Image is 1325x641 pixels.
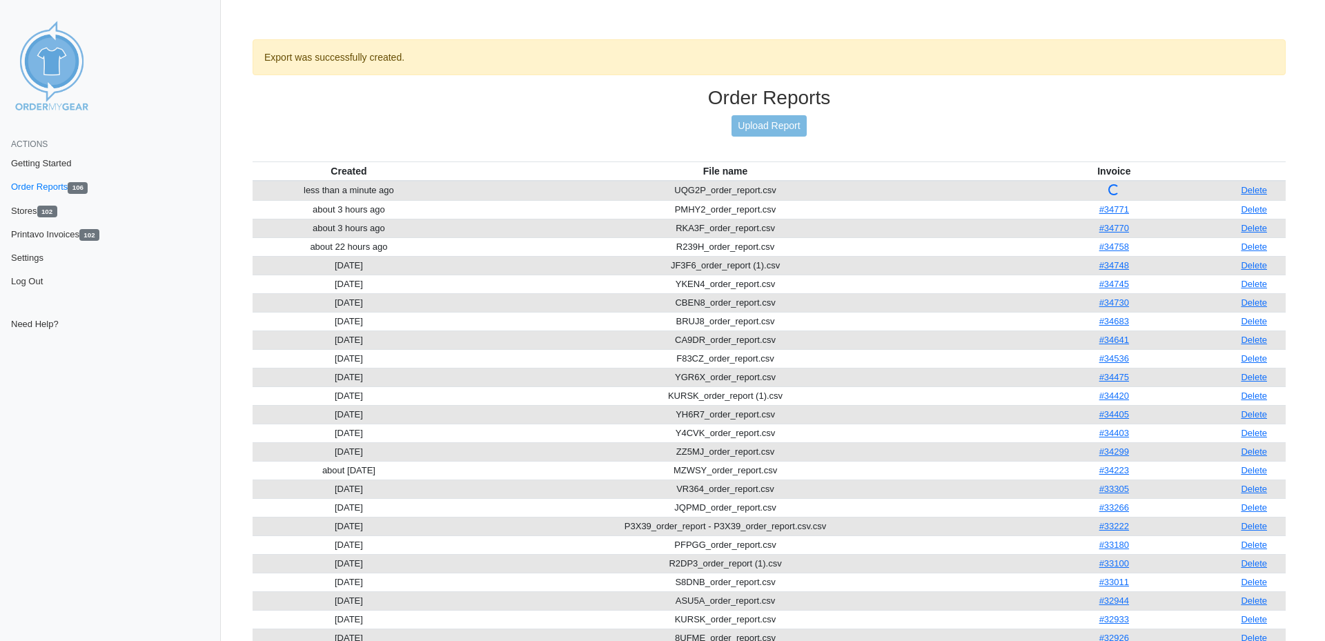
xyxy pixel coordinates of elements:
th: File name [445,161,1005,181]
td: about 3 hours ago [253,200,445,219]
td: [DATE] [253,610,445,629]
a: #34299 [1099,446,1129,457]
td: about 22 hours ago [253,237,445,256]
th: Invoice [1005,161,1222,181]
td: [DATE] [253,498,445,517]
a: Delete [1241,614,1267,624]
a: #34758 [1099,241,1129,252]
a: Delete [1241,558,1267,569]
td: [DATE] [253,386,445,405]
td: ASU5A_order_report.csv [445,591,1005,610]
td: JF3F6_order_report (1).csv [445,256,1005,275]
td: ZZ5MJ_order_report.csv [445,442,1005,461]
a: #33305 [1099,484,1129,494]
a: Delete [1241,484,1267,494]
a: #34730 [1099,297,1129,308]
a: Delete [1241,446,1267,457]
td: PMHY2_order_report.csv [445,200,1005,219]
a: Delete [1241,335,1267,345]
a: #34771 [1099,204,1129,215]
a: Delete [1241,502,1267,513]
a: Delete [1241,465,1267,475]
a: #33100 [1099,558,1129,569]
span: 102 [79,229,99,241]
span: 102 [37,206,57,217]
td: P3X39_order_report - P3X39_order_report.csv.csv [445,517,1005,535]
a: #33266 [1099,502,1129,513]
h3: Order Reports [253,86,1286,110]
a: #33011 [1099,577,1129,587]
td: [DATE] [253,424,445,442]
a: Delete [1241,577,1267,587]
td: Y4CVK_order_report.csv [445,424,1005,442]
a: #34420 [1099,391,1129,401]
a: Delete [1241,353,1267,364]
td: [DATE] [253,349,445,368]
a: Upload Report [732,115,806,137]
th: Created [253,161,445,181]
td: [DATE] [253,480,445,498]
a: #34223 [1099,465,1129,475]
a: Delete [1241,185,1267,195]
td: KURSK_order_report (1).csv [445,386,1005,405]
td: [DATE] [253,517,445,535]
a: Delete [1241,409,1267,420]
a: Delete [1241,521,1267,531]
a: #33222 [1099,521,1129,531]
span: Actions [11,139,48,149]
td: [DATE] [253,442,445,461]
td: [DATE] [253,591,445,610]
td: [DATE] [253,331,445,349]
td: [DATE] [253,554,445,573]
a: Delete [1241,391,1267,401]
td: BRUJ8_order_report.csv [445,312,1005,331]
td: RKA3F_order_report.csv [445,219,1005,237]
div: Export was successfully created. [253,39,1286,75]
a: #34403 [1099,428,1129,438]
a: #34405 [1099,409,1129,420]
td: VR364_order_report.csv [445,480,1005,498]
a: Delete [1241,297,1267,308]
a: #34745 [1099,279,1129,289]
a: #34641 [1099,335,1129,345]
a: Delete [1241,279,1267,289]
a: Delete [1241,372,1267,382]
td: R2DP3_order_report (1).csv [445,554,1005,573]
td: [DATE] [253,535,445,554]
td: PFPGG_order_report.csv [445,535,1005,554]
a: #34536 [1099,353,1129,364]
a: #34683 [1099,316,1129,326]
td: CBEN8_order_report.csv [445,293,1005,312]
span: 106 [68,182,88,194]
td: YH6R7_order_report.csv [445,405,1005,424]
td: UQG2P_order_report.csv [445,181,1005,201]
a: Delete [1241,260,1267,270]
td: [DATE] [253,275,445,293]
td: R239H_order_report.csv [445,237,1005,256]
td: about 3 hours ago [253,219,445,237]
td: about [DATE] [253,461,445,480]
a: Delete [1241,540,1267,550]
td: YGR6X_order_report.csv [445,368,1005,386]
td: [DATE] [253,293,445,312]
td: [DATE] [253,312,445,331]
a: #34770 [1099,223,1129,233]
a: #34748 [1099,260,1129,270]
a: Delete [1241,223,1267,233]
a: Delete [1241,241,1267,252]
td: [DATE] [253,256,445,275]
td: MZWSY_order_report.csv [445,461,1005,480]
a: Delete [1241,428,1267,438]
a: Delete [1241,316,1267,326]
td: YKEN4_order_report.csv [445,275,1005,293]
td: CA9DR_order_report.csv [445,331,1005,349]
a: #33180 [1099,540,1129,550]
a: #32944 [1099,595,1129,606]
a: #32933 [1099,614,1129,624]
td: [DATE] [253,573,445,591]
td: S8DNB_order_report.csv [445,573,1005,591]
a: #34475 [1099,372,1129,382]
a: Delete [1241,595,1267,606]
td: less than a minute ago [253,181,445,201]
td: KURSK_order_report.csv [445,610,1005,629]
